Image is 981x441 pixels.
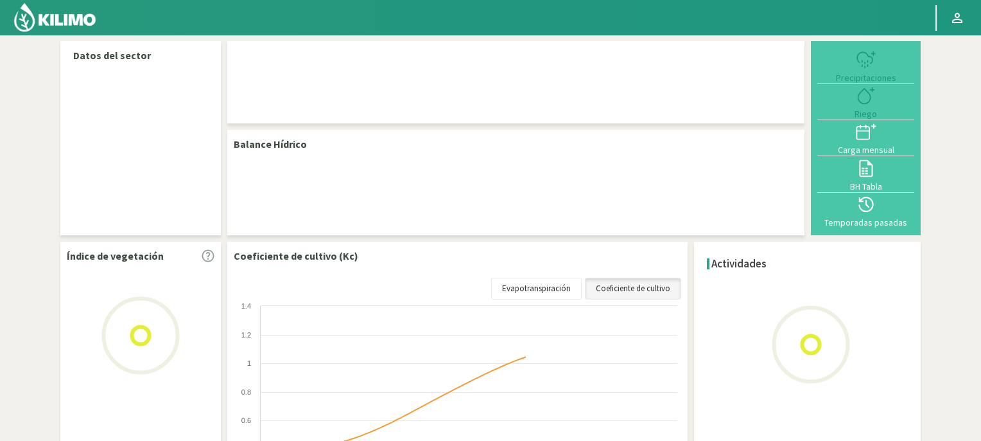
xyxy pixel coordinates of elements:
[234,136,307,152] p: Balance Hídrico
[241,331,251,339] text: 1.2
[821,109,910,118] div: Riego
[585,278,681,300] a: Coeficiente de cultivo
[67,248,164,264] p: Índice de vegetación
[817,193,914,229] button: Temporadas pasadas
[234,248,358,264] p: Coeficiente de cultivo (Kc)
[13,2,97,33] img: Kilimo
[821,182,910,191] div: BH Tabla
[817,120,914,156] button: Carga mensual
[247,359,251,367] text: 1
[817,156,914,192] button: BH Tabla
[241,417,251,424] text: 0.6
[241,388,251,396] text: 0.8
[821,73,910,82] div: Precipitaciones
[821,218,910,227] div: Temporadas pasadas
[241,302,251,310] text: 1.4
[821,145,910,154] div: Carga mensual
[73,48,208,63] p: Datos del sector
[491,278,582,300] a: Evapotranspiración
[817,84,914,120] button: Riego
[747,280,875,409] img: Loading...
[817,48,914,84] button: Precipitaciones
[76,271,205,400] img: Loading...
[711,258,767,270] h4: Actividades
